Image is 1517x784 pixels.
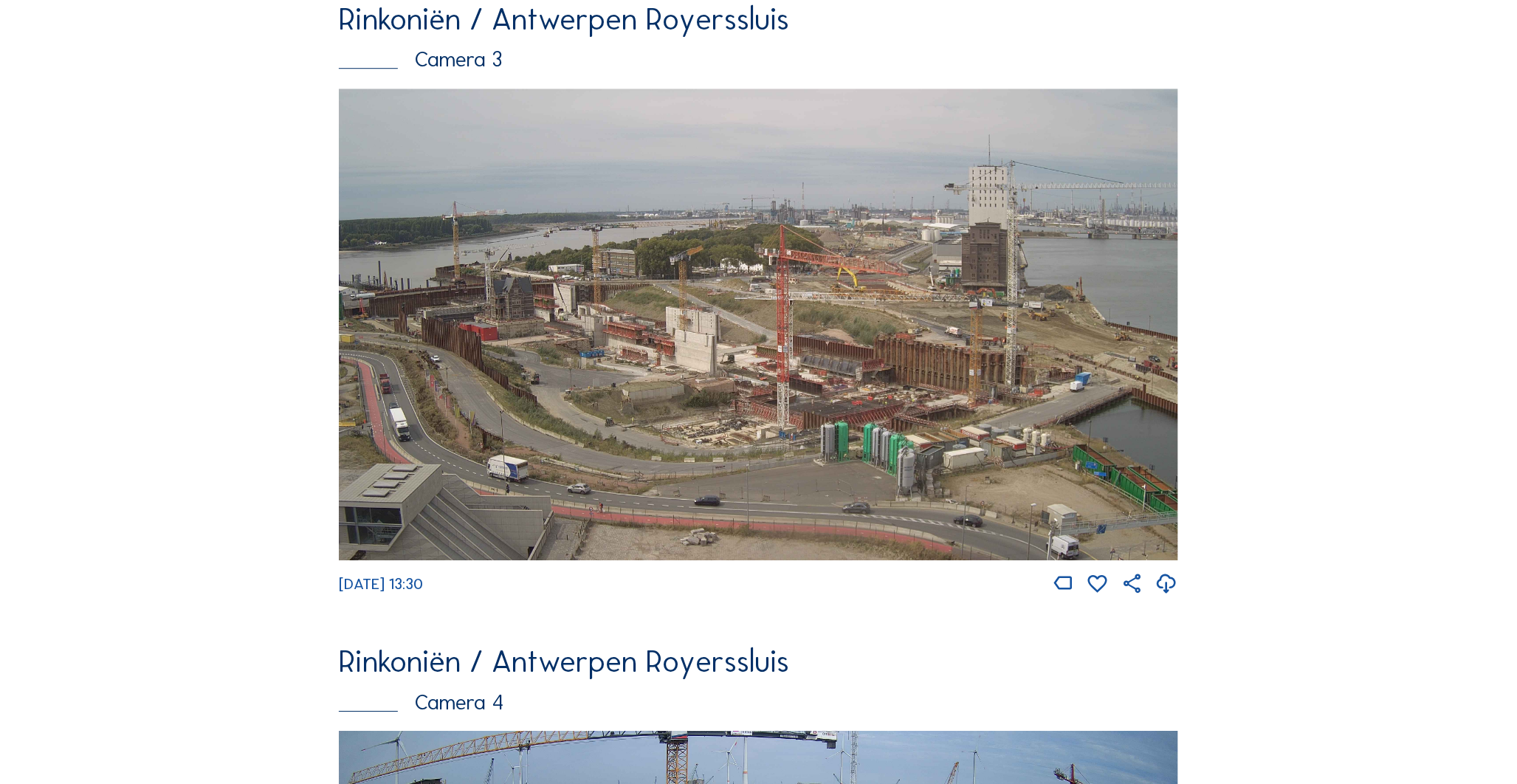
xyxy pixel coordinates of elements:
div: Camera 4 [339,692,1177,713]
div: Camera 3 [339,49,1177,70]
span: [DATE] 13:30 [339,574,423,594]
div: Rinkoniën / Antwerpen Royerssluis [339,647,1177,677]
div: Rinkoniën / Antwerpen Royerssluis [339,4,1177,35]
img: Image [339,89,1177,560]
